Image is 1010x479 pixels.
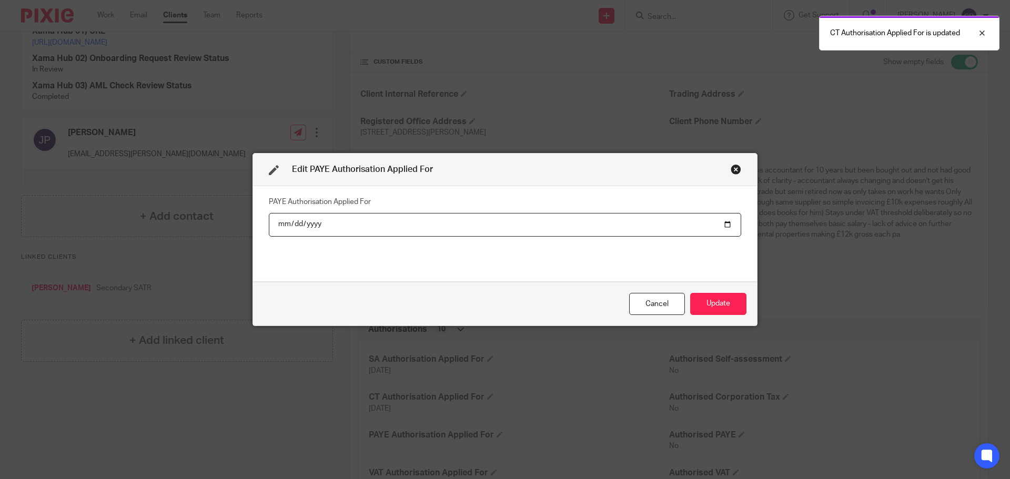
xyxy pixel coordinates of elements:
[269,213,741,237] input: YYYY-MM-DD
[292,165,433,174] span: Edit PAYE Authorisation Applied For
[629,293,685,315] div: Close this dialog window
[731,164,741,175] div: Close this dialog window
[269,197,371,207] label: PAYE Authorisation Applied For
[690,293,746,315] button: Update
[830,28,960,38] p: CT Authorisation Applied For is updated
